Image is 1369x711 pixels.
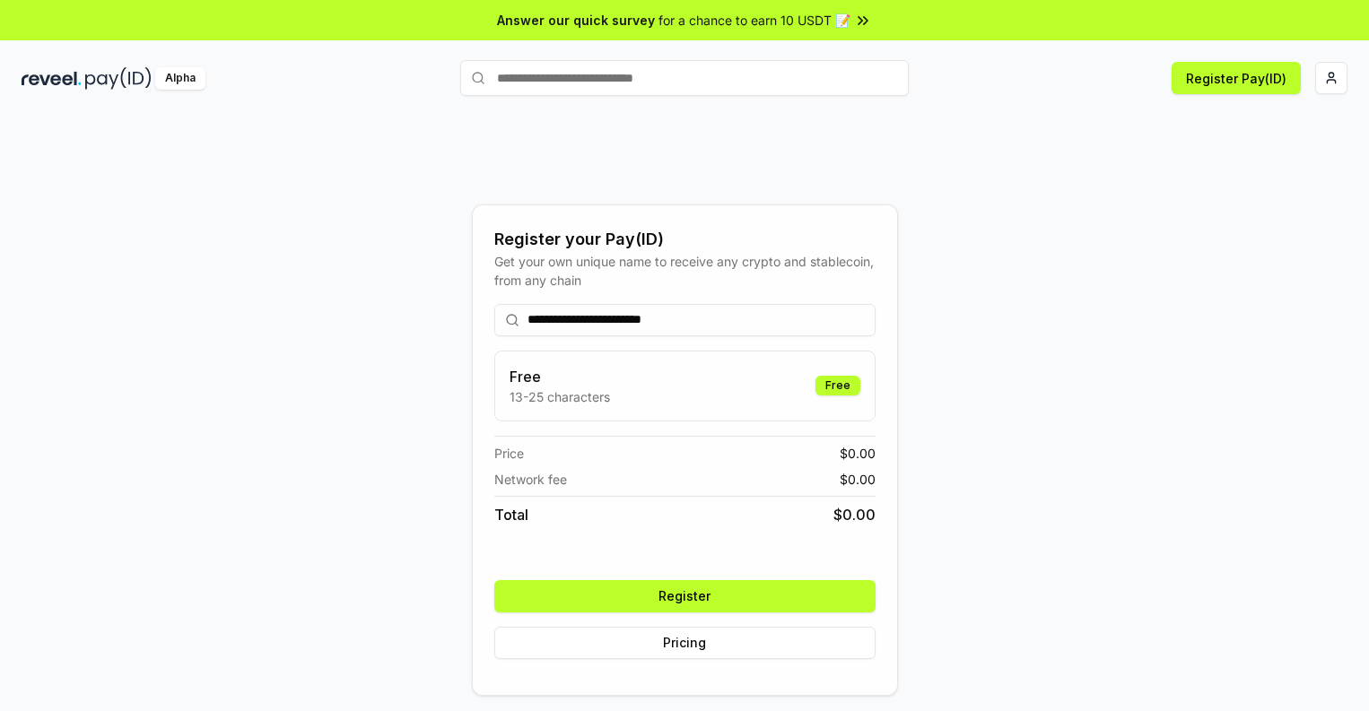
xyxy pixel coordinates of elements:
[658,11,850,30] span: for a chance to earn 10 USDT 📝
[494,227,876,252] div: Register your Pay(ID)
[494,470,567,489] span: Network fee
[22,67,82,90] img: reveel_dark
[494,627,876,659] button: Pricing
[510,366,610,387] h3: Free
[840,444,876,463] span: $ 0.00
[494,252,876,290] div: Get your own unique name to receive any crypto and stablecoin, from any chain
[1172,62,1301,94] button: Register Pay(ID)
[494,580,876,612] button: Register
[840,470,876,489] span: $ 0.00
[815,376,860,395] div: Free
[497,11,655,30] span: Answer our quick survey
[494,444,524,463] span: Price
[833,504,876,525] span: $ 0.00
[155,67,205,90] div: Alpha
[510,387,610,406] p: 13-25 characters
[494,504,528,525] span: Total
[85,67,152,90] img: pay_id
